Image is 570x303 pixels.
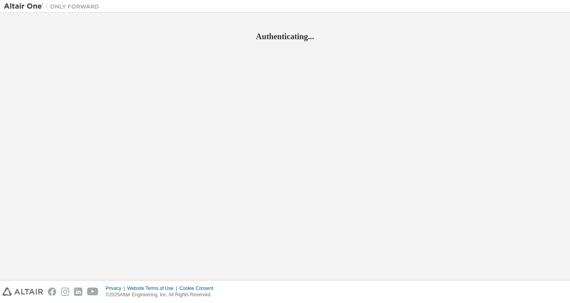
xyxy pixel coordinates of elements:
img: youtube.svg [87,288,99,296]
div: Cookie Consent [179,285,218,292]
img: instagram.svg [61,288,69,296]
img: linkedin.svg [74,288,82,296]
h2: Authenticating... [4,31,566,42]
img: Altair One [4,2,103,10]
div: Website Terms of Use [127,285,179,292]
img: facebook.svg [48,288,56,296]
div: Privacy [106,285,127,292]
p: © 2025 Altair Engineering, Inc. All Rights Reserved. [106,292,218,298]
img: altair_logo.svg [2,288,43,296]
